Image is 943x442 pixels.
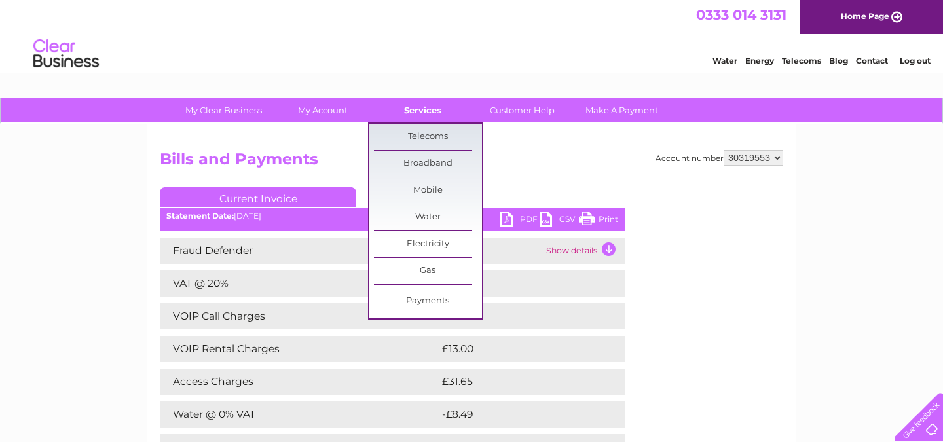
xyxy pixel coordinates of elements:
td: £0.00 [439,303,595,329]
a: PDF [500,212,540,230]
a: Electricity [374,231,482,257]
td: VOIP Call Charges [160,303,439,329]
td: £3.51 [439,238,543,264]
a: Customer Help [468,98,576,122]
td: Show details [543,238,625,264]
a: My Account [269,98,377,122]
a: Print [579,212,618,230]
a: Services [369,98,477,122]
a: Current Invoice [160,187,356,207]
a: My Clear Business [170,98,278,122]
td: £31.65 [439,369,597,395]
td: £13.00 [439,336,597,362]
a: Water [712,56,737,65]
a: Telecoms [782,56,821,65]
img: logo.png [33,34,100,74]
b: Statement Date: [166,211,234,221]
a: Make A Payment [568,98,676,122]
a: Contact [856,56,888,65]
td: VAT @ 20% [160,270,439,297]
td: VOIP Rental Charges [160,336,439,362]
a: Payments [374,288,482,314]
a: 0333 014 3131 [696,7,786,23]
td: £7.88 [439,270,594,297]
td: Access Charges [160,369,439,395]
a: Water [374,204,482,230]
td: Fraud Defender [160,238,439,264]
a: Blog [829,56,848,65]
div: Clear Business is a trading name of Verastar Limited (registered in [GEOGRAPHIC_DATA] No. 3667643... [163,7,782,64]
td: -£8.49 [439,401,597,428]
a: Mobile [374,177,482,204]
h2: Bills and Payments [160,150,783,175]
a: Telecoms [374,124,482,150]
td: Water @ 0% VAT [160,401,439,428]
a: Log out [900,56,931,65]
div: Account number [656,150,783,166]
a: Gas [374,258,482,284]
a: CSV [540,212,579,230]
a: Broadband [374,151,482,177]
a: Energy [745,56,774,65]
div: [DATE] [160,212,625,221]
